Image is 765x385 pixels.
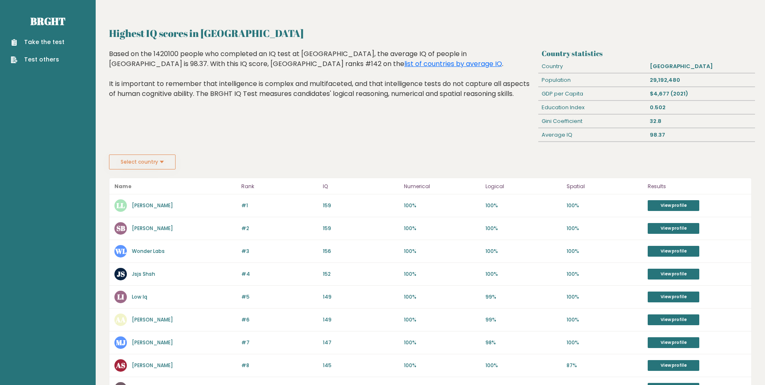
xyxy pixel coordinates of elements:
[648,269,699,280] a: View profile
[241,225,317,232] p: #2
[241,362,317,369] p: #8
[404,181,480,191] p: Numerical
[485,293,562,301] p: 99%
[114,183,131,190] b: Name
[542,49,752,58] h3: Country statistics
[538,60,646,73] div: Country
[11,55,64,64] a: Test others
[647,87,755,101] div: $4,677 (2021)
[132,293,147,300] a: Low Iq
[485,339,562,346] p: 98%
[323,181,399,191] p: IQ
[567,202,643,209] p: 100%
[117,292,124,302] text: LI
[538,101,646,114] div: Education Index
[241,270,317,278] p: #4
[323,270,399,278] p: 152
[241,248,317,255] p: #3
[648,292,699,302] a: View profile
[115,315,126,324] text: AA
[241,202,317,209] p: #1
[485,225,562,232] p: 100%
[485,181,562,191] p: Logical
[404,293,480,301] p: 100%
[117,269,125,279] text: JS
[109,26,752,41] h2: Highest IQ scores in [GEOGRAPHIC_DATA]
[323,293,399,301] p: 149
[241,293,317,301] p: #5
[323,248,399,255] p: 156
[648,200,699,211] a: View profile
[567,225,643,232] p: 100%
[404,225,480,232] p: 100%
[404,59,502,69] a: list of countries by average IQ
[485,202,562,209] p: 100%
[323,225,399,232] p: 159
[132,339,173,346] a: [PERSON_NAME]
[132,316,173,323] a: [PERSON_NAME]
[648,360,699,371] a: View profile
[648,181,746,191] p: Results
[485,270,562,278] p: 100%
[567,181,643,191] p: Spatial
[241,316,317,324] p: #6
[404,339,480,346] p: 100%
[648,246,699,257] a: View profile
[647,60,755,73] div: [GEOGRAPHIC_DATA]
[132,362,173,369] a: [PERSON_NAME]
[567,362,643,369] p: 87%
[109,154,176,169] button: Select country
[567,339,643,346] p: 100%
[567,248,643,255] p: 100%
[132,248,165,255] a: Wonder Labs
[538,128,646,142] div: Average IQ
[567,316,643,324] p: 100%
[538,87,646,101] div: GDP per Capita
[647,128,755,142] div: 98.37
[648,314,699,325] a: View profile
[404,316,480,324] p: 100%
[116,201,125,210] text: LL
[30,15,65,28] a: Brght
[323,339,399,346] p: 147
[538,115,646,128] div: Gini Coefficient
[109,49,535,111] div: Based on the 1420100 people who completed an IQ test at [GEOGRAPHIC_DATA], the average IQ of peop...
[116,360,125,370] text: AS
[485,316,562,324] p: 99%
[648,337,699,348] a: View profile
[323,202,399,209] p: 159
[404,202,480,209] p: 100%
[115,246,126,256] text: WL
[647,74,755,87] div: 29,192,480
[538,74,646,87] div: Population
[647,101,755,114] div: 0.502
[648,223,699,234] a: View profile
[485,362,562,369] p: 100%
[404,362,480,369] p: 100%
[11,38,64,47] a: Take the test
[404,270,480,278] p: 100%
[323,362,399,369] p: 145
[404,248,480,255] p: 100%
[132,225,173,232] a: [PERSON_NAME]
[567,270,643,278] p: 100%
[241,181,317,191] p: Rank
[132,202,173,209] a: [PERSON_NAME]
[485,248,562,255] p: 100%
[323,316,399,324] p: 149
[647,115,755,128] div: 32.8
[116,338,126,347] text: MJ
[116,223,125,233] text: SB
[241,339,317,346] p: #7
[132,270,155,277] a: Jsjs Shsh
[567,293,643,301] p: 100%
